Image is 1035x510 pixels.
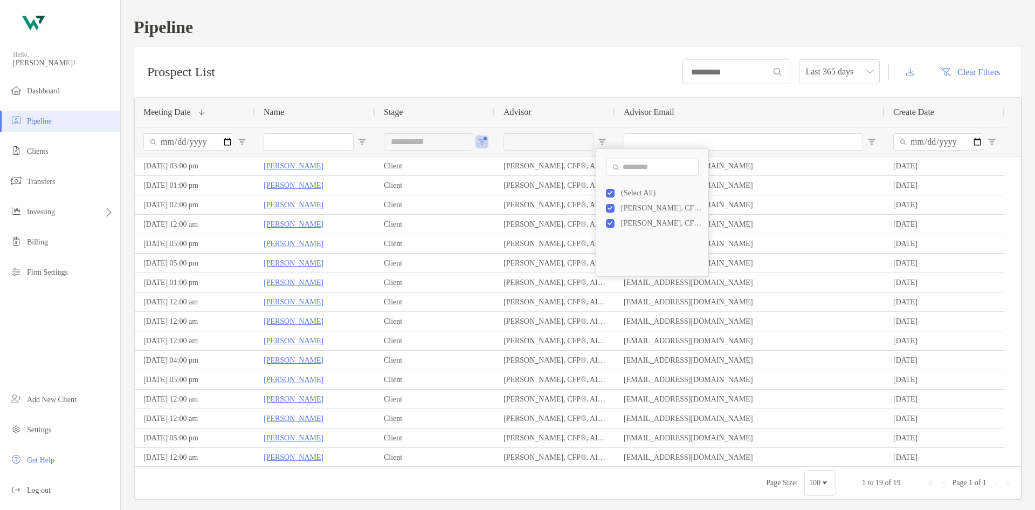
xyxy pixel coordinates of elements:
button: Open Filter Menu [478,138,486,146]
h1: Pipeline [134,17,1022,37]
div: [PERSON_NAME], CFP®, AIF®, CPFA [495,351,615,370]
div: Client [375,370,495,389]
div: [DATE] [885,234,1005,253]
a: [PERSON_NAME] [264,334,323,348]
button: Open Filter Menu [238,138,246,146]
img: clients icon [10,144,23,157]
div: [EMAIL_ADDRESS][DOMAIN_NAME] [615,215,885,234]
img: transfers icon [10,174,23,187]
span: Meeting Date [143,107,191,117]
div: [DATE] [885,312,1005,331]
div: Client [375,215,495,234]
a: [PERSON_NAME] [264,392,323,406]
a: [PERSON_NAME] [264,451,323,464]
span: Clients [27,147,49,155]
div: [EMAIL_ADDRESS][DOMAIN_NAME] [615,429,885,447]
div: [PERSON_NAME], CFP®, AIF®, CPFA [495,273,615,292]
div: [DATE] [885,331,1005,350]
div: [EMAIL_ADDRESS][DOMAIN_NAME] [615,157,885,175]
a: [PERSON_NAME] [264,198,323,212]
p: [PERSON_NAME] [264,217,323,231]
a: [PERSON_NAME] [264,237,323,250]
div: [EMAIL_ADDRESS][DOMAIN_NAME] [615,312,885,331]
div: [PERSON_NAME], CFP®, AIF®, CPFA [495,448,615,467]
div: [DATE] [885,195,1005,214]
div: [PERSON_NAME], CFP®, AIF®, CRPC [495,370,615,389]
span: Firm Settings [27,268,68,276]
div: [DATE] [885,409,1005,428]
div: Next Page [991,479,999,487]
span: Billing [27,238,48,246]
div: [DATE] 05:00 pm [135,254,255,273]
input: Name Filter Input [264,133,354,151]
div: Client [375,390,495,409]
div: [DATE] 01:00 pm [135,273,255,292]
span: Stage [384,107,403,117]
span: of [885,479,891,487]
div: [PERSON_NAME], CFP®, AIF®, CRPC [495,234,615,253]
div: [DATE] 02:00 pm [135,195,255,214]
div: [DATE] [885,293,1005,311]
div: [DATE] 05:00 pm [135,429,255,447]
input: Create Date Filter Input [893,133,983,151]
div: [DATE] 01:00 pm [135,176,255,195]
div: [DATE] 12:00 am [135,331,255,350]
span: Pipeline [27,117,52,125]
span: 19 [875,479,883,487]
div: [EMAIL_ADDRESS][DOMAIN_NAME] [615,176,885,195]
a: [PERSON_NAME] [264,295,323,309]
a: [PERSON_NAME] [264,373,323,386]
div: [EMAIL_ADDRESS][DOMAIN_NAME] [615,351,885,370]
div: Column Filter [596,148,709,277]
a: [PERSON_NAME] [264,315,323,328]
div: [PERSON_NAME], CFP®, AIF®, CRPC [495,312,615,331]
div: [PERSON_NAME], CFP®, AIF®, CPFA [495,176,615,195]
p: [PERSON_NAME] [264,412,323,425]
div: [EMAIL_ADDRESS][DOMAIN_NAME] [615,370,885,389]
div: Previous Page [940,479,948,487]
div: [EMAIL_ADDRESS][DOMAIN_NAME] [615,390,885,409]
a: [PERSON_NAME] [264,159,323,173]
span: Get Help [27,456,54,464]
div: [DATE] 12:00 am [135,390,255,409]
div: [DATE] [885,351,1005,370]
input: Advisor Email Filter Input [624,133,863,151]
span: of [975,479,981,487]
span: Create Date [893,107,934,117]
input: Search filter values [606,159,699,176]
div: [PERSON_NAME], CFP®, AIF®, CRPC [495,157,615,175]
span: Log out [27,486,51,494]
span: Last 365 days [805,60,873,84]
h3: Prospect List [147,65,215,79]
img: input icon [774,68,782,76]
p: [PERSON_NAME] [264,431,323,445]
div: [DATE] 03:00 pm [135,157,255,175]
span: Name [264,107,284,117]
img: get-help icon [10,453,23,466]
div: [DATE] 12:00 am [135,215,255,234]
input: Meeting Date Filter Input [143,133,233,151]
img: Zoe Logo [13,4,52,43]
div: [DATE] 05:00 pm [135,370,255,389]
div: Client [375,254,495,273]
span: Transfers [27,178,55,186]
div: [PERSON_NAME], CFP®, AIF®, CPFA [495,409,615,428]
div: [PERSON_NAME], CFP®, AIF®, CPFA [495,293,615,311]
a: [PERSON_NAME] [264,353,323,367]
div: Client [375,351,495,370]
img: billing icon [10,235,23,248]
a: [PERSON_NAME] [264,179,323,192]
div: Client [375,157,495,175]
div: [EMAIL_ADDRESS][DOMAIN_NAME] [615,234,885,253]
span: 1 [969,479,972,487]
div: Filter List [596,186,708,231]
span: [PERSON_NAME]! [13,59,114,67]
span: Advisor Email [624,107,674,117]
div: [DATE] 12:00 am [135,293,255,311]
